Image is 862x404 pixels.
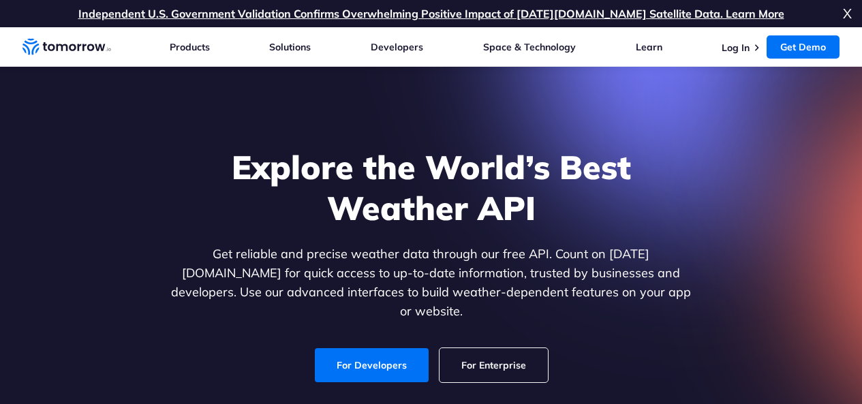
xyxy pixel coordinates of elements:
[767,35,840,59] a: Get Demo
[636,41,662,53] a: Learn
[315,348,429,382] a: For Developers
[170,41,210,53] a: Products
[440,348,548,382] a: For Enterprise
[168,146,694,228] h1: Explore the World’s Best Weather API
[269,41,311,53] a: Solutions
[168,245,694,321] p: Get reliable and precise weather data through our free API. Count on [DATE][DOMAIN_NAME] for quic...
[78,7,784,20] a: Independent U.S. Government Validation Confirms Overwhelming Positive Impact of [DATE][DOMAIN_NAM...
[722,42,750,54] a: Log In
[22,37,111,57] a: Home link
[483,41,576,53] a: Space & Technology
[371,41,423,53] a: Developers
